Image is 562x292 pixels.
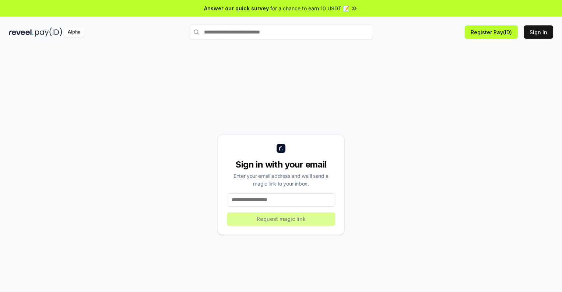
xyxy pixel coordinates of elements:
span: Answer our quick survey [204,4,269,12]
button: Sign In [524,25,553,39]
div: Alpha [64,28,84,37]
img: reveel_dark [9,28,34,37]
div: Enter your email address and we’ll send a magic link to your inbox. [227,172,335,187]
img: pay_id [35,28,62,37]
div: Sign in with your email [227,159,335,170]
img: logo_small [277,144,285,153]
span: for a chance to earn 10 USDT 📝 [270,4,349,12]
button: Register Pay(ID) [465,25,518,39]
